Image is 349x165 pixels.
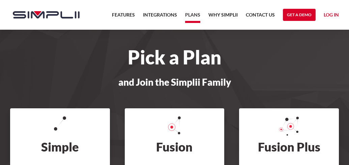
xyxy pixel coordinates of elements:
[6,50,343,65] h1: Pick a Plan
[283,9,316,21] a: Get a Demo
[10,108,110,165] h2: Simple
[246,11,275,23] a: Contact US
[112,11,135,23] a: Features
[324,11,339,21] a: Log in
[185,11,200,23] a: Plans
[125,108,225,165] h2: Fusion
[239,108,339,165] h2: Fusion Plus
[143,11,177,23] a: Integrations
[208,11,238,23] a: Why Simplii
[13,11,80,19] img: Simplii
[6,77,343,87] h3: and Join the Simplii Family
